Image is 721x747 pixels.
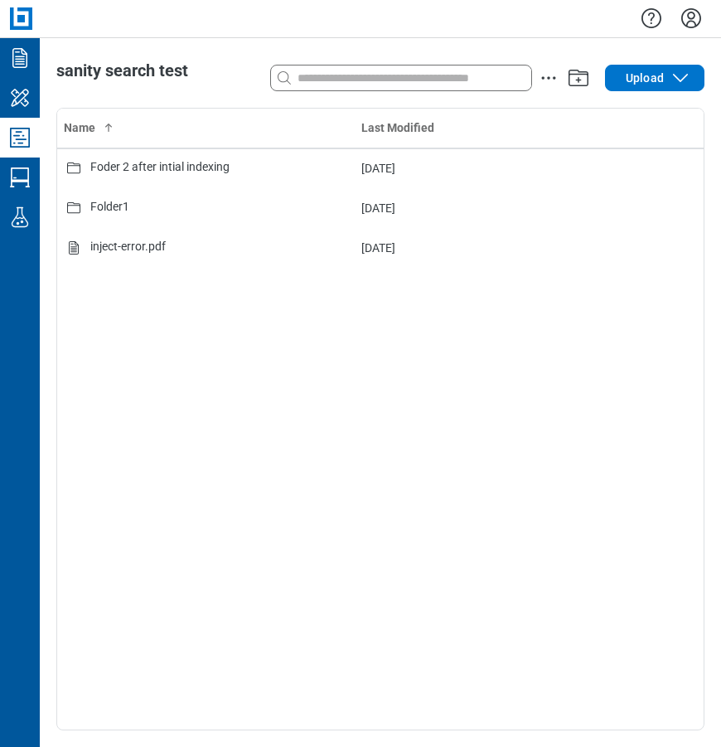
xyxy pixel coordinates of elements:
[605,65,704,91] button: Upload
[90,238,166,258] div: inject-error.pdf
[361,119,632,136] div: Last Modified
[355,228,639,268] td: [DATE]
[678,4,704,32] button: Settings
[90,198,129,218] div: Folder1
[7,204,33,230] svg: Labs
[565,65,592,91] button: Add
[626,70,664,86] span: Upload
[7,124,33,151] svg: Studio Projects
[539,68,559,88] button: action-menu
[7,45,33,71] svg: Documents
[355,148,639,188] td: [DATE]
[355,188,639,228] td: [DATE]
[64,119,348,136] div: Name
[7,85,33,111] svg: My Workspace
[7,164,33,191] svg: Studio Sessions
[90,158,230,178] div: Foder 2 after intial indexing
[56,61,188,80] span: sanity search test
[57,109,704,268] table: Studio items table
